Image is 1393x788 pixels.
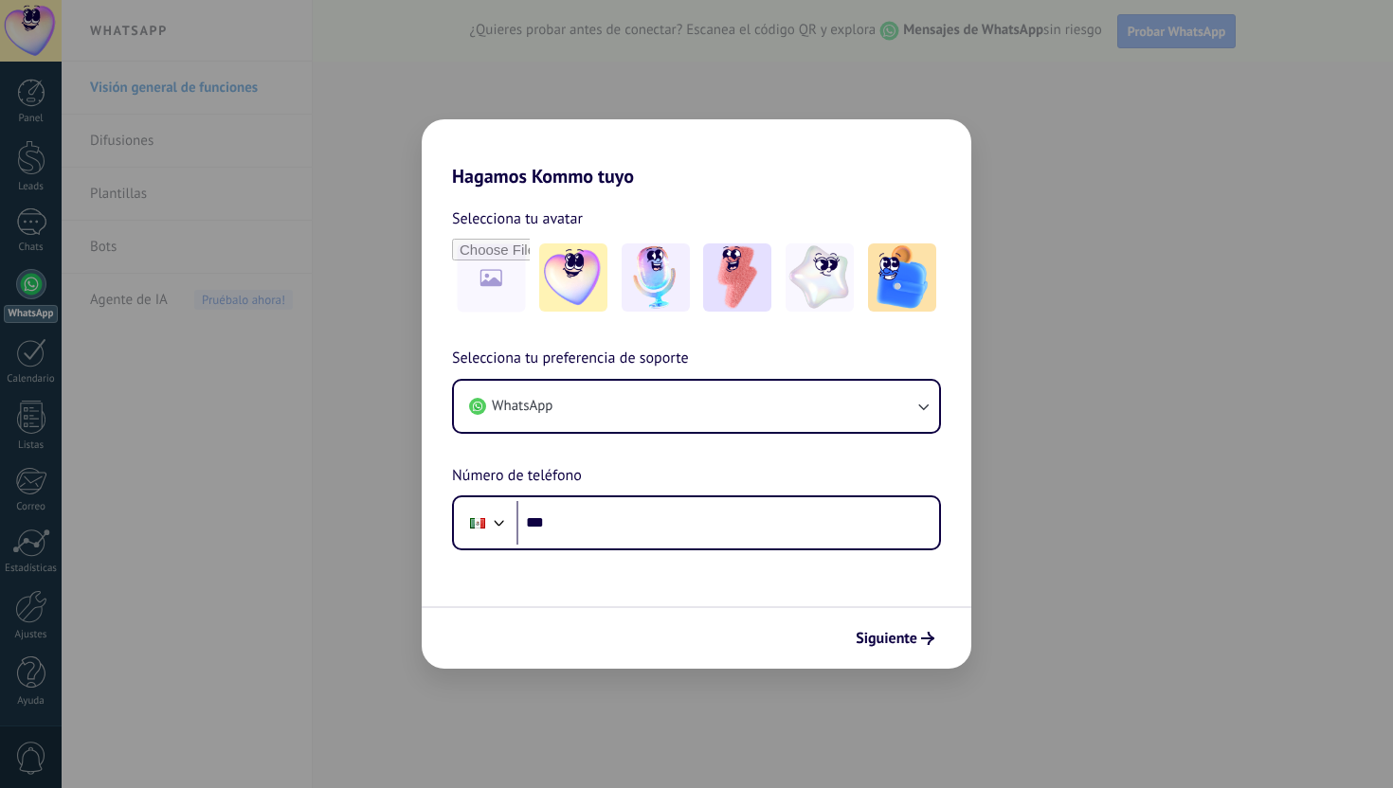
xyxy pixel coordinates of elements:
img: -2.jpeg [622,243,690,312]
span: Selecciona tu avatar [452,206,583,231]
button: Siguiente [847,622,943,654]
img: -5.jpeg [868,243,936,312]
span: WhatsApp [492,397,552,416]
h2: Hagamos Kommo tuyo [422,119,971,188]
span: Número de teléfono [452,464,582,489]
button: WhatsApp [454,381,939,432]
span: Selecciona tu preferencia de soporte [452,347,689,371]
img: -1.jpeg [539,243,607,312]
img: -3.jpeg [703,243,771,312]
img: -4.jpeg [786,243,854,312]
span: Siguiente [856,632,917,645]
div: Mexico: + 52 [460,503,496,543]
